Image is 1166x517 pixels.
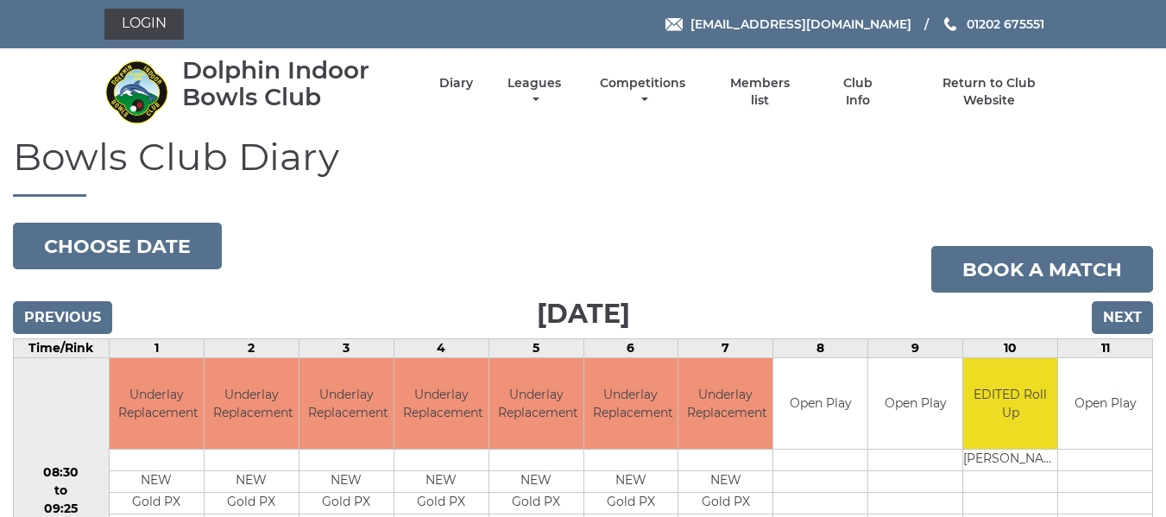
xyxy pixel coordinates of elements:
a: Book a match [931,246,1153,293]
td: Underlay Replacement [394,358,488,449]
td: 5 [488,339,583,358]
td: Underlay Replacement [584,358,678,449]
td: Gold PX [205,492,299,514]
td: Underlay Replacement [205,358,299,449]
td: Gold PX [584,492,678,514]
div: Dolphin Indoor Bowls Club [182,57,409,110]
a: Leagues [503,75,565,109]
td: Gold PX [394,492,488,514]
td: NEW [678,470,772,492]
a: Club Info [830,75,886,109]
td: 2 [204,339,299,358]
a: Diary [439,75,473,91]
img: Dolphin Indoor Bowls Club [104,60,169,124]
td: Underlay Replacement [489,358,583,449]
td: Open Play [1058,358,1152,449]
td: NEW [299,470,394,492]
td: Underlay Replacement [110,358,204,449]
td: [PERSON_NAME] [963,449,1057,470]
td: 3 [299,339,394,358]
td: 8 [773,339,868,358]
td: 11 [1058,339,1153,358]
a: Competitions [596,75,690,109]
td: Time/Rink [14,339,110,358]
td: EDITED Roll Up [963,358,1057,449]
button: Choose date [13,223,222,269]
span: 01202 675551 [967,16,1044,32]
td: Underlay Replacement [678,358,772,449]
span: [EMAIL_ADDRESS][DOMAIN_NAME] [690,16,911,32]
td: NEW [584,470,678,492]
td: NEW [205,470,299,492]
td: 1 [109,339,204,358]
input: Previous [13,301,112,334]
input: Next [1092,301,1153,334]
a: Email [EMAIL_ADDRESS][DOMAIN_NAME] [665,15,911,34]
td: 4 [394,339,488,358]
a: Phone us 01202 675551 [942,15,1044,34]
td: Open Play [868,358,962,449]
td: 7 [678,339,773,358]
img: Phone us [944,17,956,31]
td: Gold PX [489,492,583,514]
img: Email [665,18,683,31]
td: 6 [583,339,678,358]
td: NEW [489,470,583,492]
a: Members list [720,75,799,109]
td: Gold PX [299,492,394,514]
h1: Bowls Club Diary [13,136,1153,197]
td: Underlay Replacement [299,358,394,449]
td: Gold PX [110,492,204,514]
a: Login [104,9,184,40]
td: NEW [110,470,204,492]
td: NEW [394,470,488,492]
td: 10 [963,339,1058,358]
td: Gold PX [678,492,772,514]
td: 9 [868,339,963,358]
td: Open Play [773,358,867,449]
a: Return to Club Website [916,75,1062,109]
